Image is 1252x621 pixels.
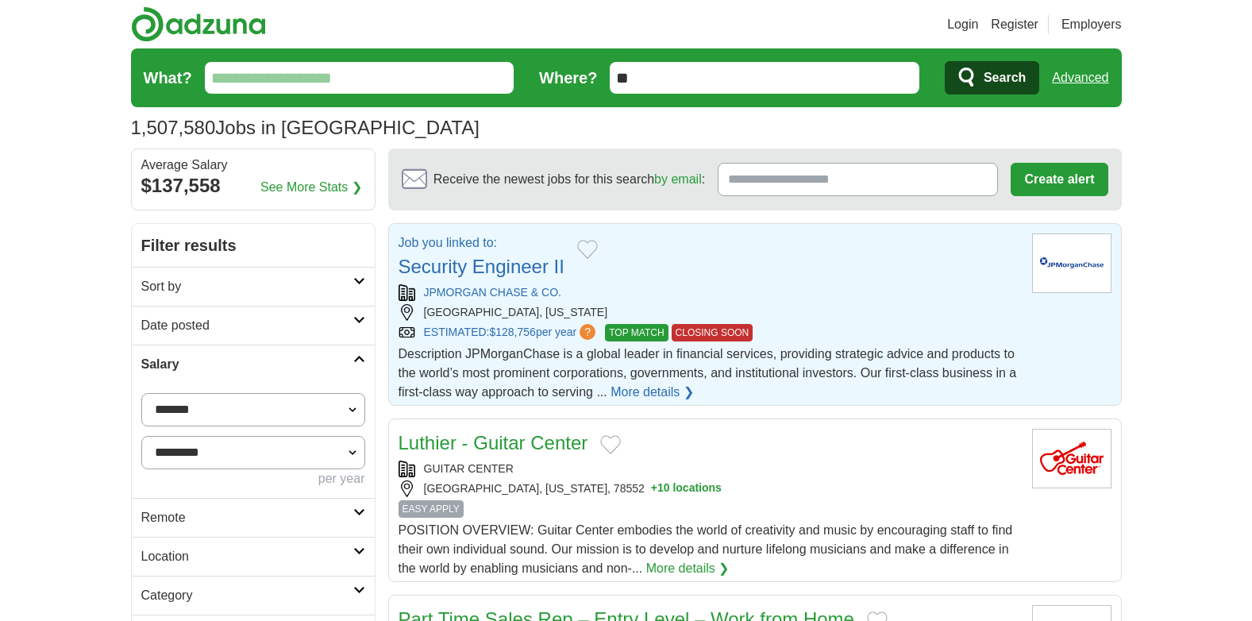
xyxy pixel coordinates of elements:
h2: Date posted [141,316,353,335]
span: Description JPMorganChase is a global leader in financial services, providing strategic advice an... [399,347,1017,399]
span: Receive the newest jobs for this search : [433,170,705,189]
button: +10 locations [651,480,722,497]
h2: Filter results [132,224,375,267]
a: Security Engineer II [399,256,564,277]
div: [GEOGRAPHIC_DATA], [US_STATE], 78552 [399,480,1019,497]
a: Date posted [132,306,375,345]
a: More details ❯ [611,383,694,402]
a: ESTIMATED:$128,756per year? [424,324,599,341]
div: Average Salary [141,159,365,172]
span: 1,507,580 [131,114,216,142]
a: More details ❯ [646,559,730,578]
a: Salary [132,345,375,384]
span: $128,756 [489,326,535,338]
div: $137,558 [141,172,365,200]
a: Register [991,15,1038,34]
h2: Location [141,547,353,566]
img: Guitar Center logo [1032,429,1111,488]
img: Adzuna logo [131,6,266,42]
span: Search [984,62,1026,94]
h2: Category [141,586,353,605]
h2: Salary [141,355,353,374]
label: What? [144,66,192,90]
div: [GEOGRAPHIC_DATA], [US_STATE] [399,304,1019,321]
span: EASY APPLY [399,500,464,518]
a: See More Stats ❯ [260,178,362,197]
a: Category [132,576,375,615]
button: Add to favorite jobs [600,435,621,454]
div: per year [141,469,365,488]
button: Search [945,61,1039,94]
h1: Jobs in [GEOGRAPHIC_DATA] [131,117,480,138]
span: POSITION OVERVIEW: Guitar Center embodies the world of creativity and music by encouraging staff ... [399,523,1013,575]
a: Sort by [132,267,375,306]
h2: Sort by [141,277,353,296]
a: Login [947,15,978,34]
a: GUITAR CENTER [424,462,514,475]
a: Advanced [1052,62,1108,94]
p: Job you linked to: [399,233,564,253]
h2: Remote [141,508,353,527]
span: CLOSING SOON [672,324,753,341]
button: Add to favorite jobs [577,240,598,259]
span: ? [580,324,595,340]
img: JPMorgan Chase logo [1032,233,1111,293]
span: TOP MATCH [605,324,668,341]
label: Where? [539,66,597,90]
span: + [651,480,657,497]
a: Employers [1061,15,1122,34]
a: Location [132,537,375,576]
a: Luthier - Guitar Center [399,432,588,453]
a: Remote [132,498,375,537]
a: by email [654,172,702,186]
button: Create alert [1011,163,1108,196]
a: JPMORGAN CHASE & CO. [424,286,561,299]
